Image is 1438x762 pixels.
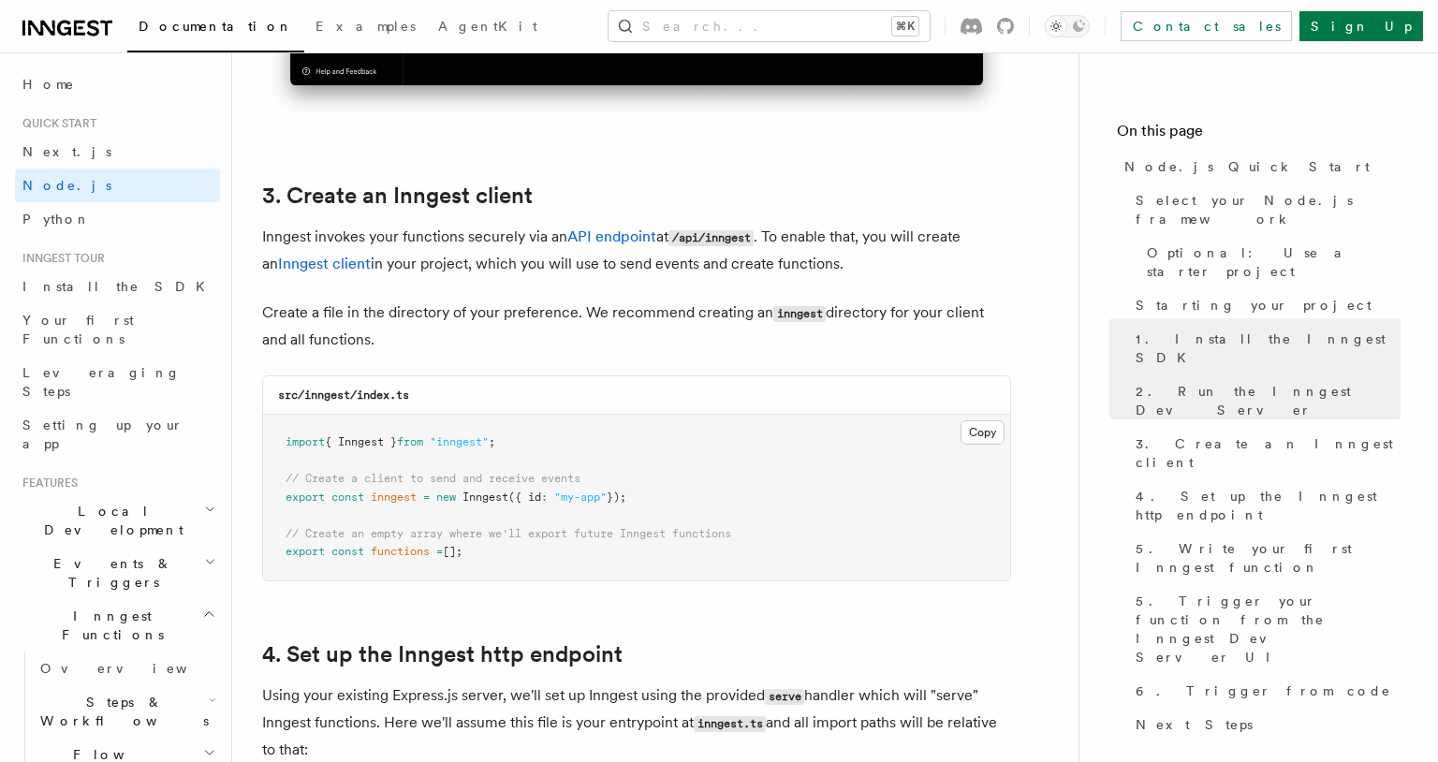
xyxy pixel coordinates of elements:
span: 2. Run the Inngest Dev Server [1136,382,1401,419]
button: Inngest Functions [15,599,220,652]
span: { Inngest } [325,435,397,448]
span: Inngest tour [15,251,105,266]
span: []; [443,545,462,558]
span: Node.js Quick Start [1124,157,1370,176]
a: Node.js Quick Start [1117,150,1401,183]
span: "inngest" [430,435,489,448]
span: Local Development [15,502,204,539]
code: /api/inngest [668,230,754,246]
button: Events & Triggers [15,547,220,599]
button: Local Development [15,494,220,547]
span: Features [15,476,78,491]
a: Next Steps [1128,708,1401,741]
span: : [541,491,548,504]
span: Home [22,75,75,94]
span: = [423,491,430,504]
a: Examples [304,6,427,51]
span: from [397,435,423,448]
button: Copy [961,420,1005,445]
span: Inngest [462,491,508,504]
span: Your first Functions [22,313,134,346]
span: Starting your project [1136,296,1372,315]
span: }); [607,491,626,504]
p: Create a file in the directory of your preference. We recommend creating an directory for your cl... [262,300,1011,353]
button: Steps & Workflows [33,685,220,738]
a: Setting up your app [15,408,220,461]
code: serve [765,689,804,705]
a: Optional: Use a starter project [1139,236,1401,288]
code: inngest.ts [694,716,766,732]
a: Python [15,202,220,236]
a: Sign Up [1299,11,1423,41]
a: 6. Trigger from code [1128,674,1401,708]
a: Inngest client [278,255,371,272]
a: 2. Run the Inngest Dev Server [1128,374,1401,427]
span: import [286,435,325,448]
a: Leveraging Steps [15,356,220,408]
a: 3. Create an Inngest client [1128,427,1401,479]
span: Node.js [22,178,111,193]
a: 4. Set up the Inngest http endpoint [1128,479,1401,532]
span: // Create an empty array where we'll export future Inngest functions [286,527,731,540]
span: const [331,545,364,558]
span: Inngest Functions [15,607,202,644]
span: Leveraging Steps [22,365,181,399]
a: API endpoint [567,227,656,245]
a: Overview [33,652,220,685]
span: inngest [371,491,417,504]
span: Install the SDK [22,279,216,294]
span: Select your Node.js framework [1136,191,1401,228]
a: Starting your project [1128,288,1401,322]
code: inngest [773,306,826,322]
p: Inngest invokes your functions securely via an at . To enable that, you will create an in your pr... [262,224,1011,277]
span: Optional: Use a starter project [1147,243,1401,281]
a: 5. Write your first Inngest function [1128,532,1401,584]
span: new [436,491,456,504]
span: functions [371,545,430,558]
span: ({ id [508,491,541,504]
span: Examples [315,19,416,34]
span: Next.js [22,144,111,159]
span: export [286,545,325,558]
a: 5. Trigger your function from the Inngest Dev Server UI [1128,584,1401,674]
a: 1. Install the Inngest SDK [1128,322,1401,374]
a: Next.js [15,135,220,169]
span: 3. Create an Inngest client [1136,434,1401,472]
span: // Create a client to send and receive events [286,472,580,485]
span: 4. Set up the Inngest http endpoint [1136,487,1401,524]
span: AgentKit [438,19,537,34]
span: = [436,545,443,558]
span: Documentation [139,19,293,34]
a: Your first Functions [15,303,220,356]
span: Overview [40,661,233,676]
kbd: ⌘K [892,17,918,36]
span: Events & Triggers [15,554,204,592]
a: Home [15,67,220,101]
button: Toggle dark mode [1045,15,1090,37]
span: 5. Trigger your function from the Inngest Dev Server UI [1136,592,1401,667]
span: 6. Trigger from code [1136,681,1391,700]
span: export [286,491,325,504]
code: src/inngest/index.ts [278,388,409,402]
span: const [331,491,364,504]
span: Quick start [15,116,96,131]
a: Contact sales [1121,11,1292,41]
span: "my-app" [554,491,607,504]
span: Setting up your app [22,418,183,451]
a: 4. Set up the Inngest http endpoint [262,641,623,667]
span: 5. Write your first Inngest function [1136,539,1401,577]
span: ; [489,435,495,448]
a: 3. Create an Inngest client [262,183,533,209]
button: Search...⌘K [609,11,930,41]
span: 1. Install the Inngest SDK [1136,330,1401,367]
span: Steps & Workflows [33,693,209,730]
span: Python [22,212,91,227]
a: Select your Node.js framework [1128,183,1401,236]
h4: On this page [1117,120,1401,150]
a: Node.js [15,169,220,202]
a: Documentation [127,6,304,52]
span: Next Steps [1136,715,1253,734]
a: Install the SDK [15,270,220,303]
a: AgentKit [427,6,549,51]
